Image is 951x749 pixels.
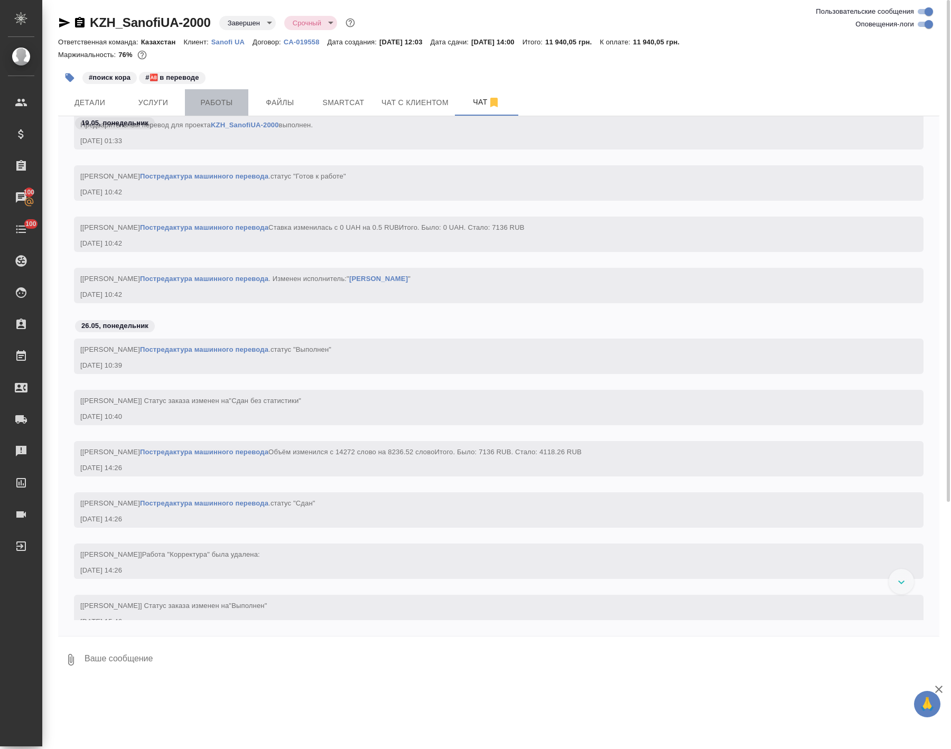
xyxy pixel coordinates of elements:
[183,38,211,46] p: Клиент:
[379,38,431,46] p: [DATE] 12:03
[349,275,408,283] a: [PERSON_NAME]
[633,38,687,46] p: 11 940,05 грн.
[73,16,86,29] button: Скопировать ссылку
[80,514,887,525] div: [DATE] 14:26
[3,216,40,242] a: 100
[343,16,357,30] button: Доп статусы указывают на важность/срочность заказа
[81,321,148,331] p: 26.05, понедельник
[211,37,253,46] a: Sanofi UA
[80,136,887,146] div: [DATE] 01:33
[58,66,81,89] button: Добавить тэг
[600,38,633,46] p: К оплате:
[58,51,118,59] p: Маржинальность:
[318,96,369,109] span: Smartcat
[211,38,253,46] p: Sanofi UA
[80,499,315,507] span: [[PERSON_NAME] .
[17,187,41,198] span: 100
[80,360,887,371] div: [DATE] 10:39
[219,16,276,30] div: Завершен
[80,448,582,456] span: [[PERSON_NAME] Объём изменился с 14272 слово на 8236.52 слово
[140,172,268,180] a: Постредактура машинного перевода
[471,38,523,46] p: [DATE] 14:00
[191,96,242,109] span: Работы
[141,38,184,46] p: Казахстан
[284,16,337,30] div: Завершен
[80,289,887,300] div: [DATE] 10:42
[138,72,206,81] span: 🆎 в переводе
[399,223,524,231] span: Итого. Было: 0 UAH. Стало: 7136 RUB
[80,616,887,627] div: [DATE] 15:46
[128,96,179,109] span: Услуги
[140,499,268,507] a: Постредактура машинного перевода
[80,187,887,198] div: [DATE] 10:42
[140,345,268,353] a: Постредактура машинного перевода
[80,565,887,576] div: [DATE] 14:26
[80,550,260,558] span: [[PERSON_NAME]]
[271,172,346,180] span: статус "Готов к работе"
[90,15,211,30] a: KZH_SanofiUA-2000
[118,51,135,59] p: 76%
[855,19,914,30] span: Оповещения-логи
[545,38,600,46] p: 11 940,05 грн.
[435,448,582,456] span: Итого. Было: 7136 RUB. Стало: 4118.26 RUB
[918,693,936,715] span: 🙏
[80,345,331,353] span: [[PERSON_NAME] .
[142,550,260,558] span: Работа "Корректура" была удалена:
[140,275,268,283] a: Постредактура машинного перевода
[81,118,148,128] p: 19.05, понедельник
[80,602,267,610] span: [[PERSON_NAME]] Статус заказа изменен на
[271,499,315,507] span: статус "Сдан"
[271,345,331,353] span: статус "Выполнен"
[284,37,328,46] a: CA-019558
[229,397,301,405] span: "Сдан без статистики"
[3,184,40,211] a: 100
[253,38,284,46] p: Договор:
[381,96,449,109] span: Чат с клиентом
[80,172,346,180] span: [[PERSON_NAME] .
[255,96,305,109] span: Файлы
[328,38,379,46] p: Дата создания:
[523,38,545,46] p: Итого:
[58,38,141,46] p: Ответственная команда:
[80,223,525,231] span: [[PERSON_NAME] Ставка изменилась с 0 UAH на 0.5 RUB
[461,96,512,109] span: Чат
[914,691,940,717] button: 🙏
[229,602,267,610] span: "Выполнен"
[135,48,149,62] button: 4598.26 RUB;
[816,6,914,17] span: Пользовательские сообщения
[58,16,71,29] button: Скопировать ссылку для ЯМессенджера
[80,275,411,283] span: [[PERSON_NAME] . Изменен исполнитель:
[80,411,887,422] div: [DATE] 10:40
[431,38,471,46] p: Дата сдачи:
[347,275,411,283] span: " "
[19,219,43,229] span: 100
[284,38,328,46] p: CA-019558
[140,223,268,231] a: Постредактура машинного перевода
[80,397,301,405] span: [[PERSON_NAME]] Статус заказа изменен на
[64,96,115,109] span: Детали
[80,463,887,473] div: [DATE] 14:26
[89,72,130,83] p: #поиск кора
[145,72,199,83] p: #🆎 в переводе
[290,18,324,27] button: Срочный
[225,18,263,27] button: Завершен
[80,238,887,249] div: [DATE] 10:42
[140,448,268,456] a: Постредактура машинного перевода
[81,72,138,81] span: поиск кора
